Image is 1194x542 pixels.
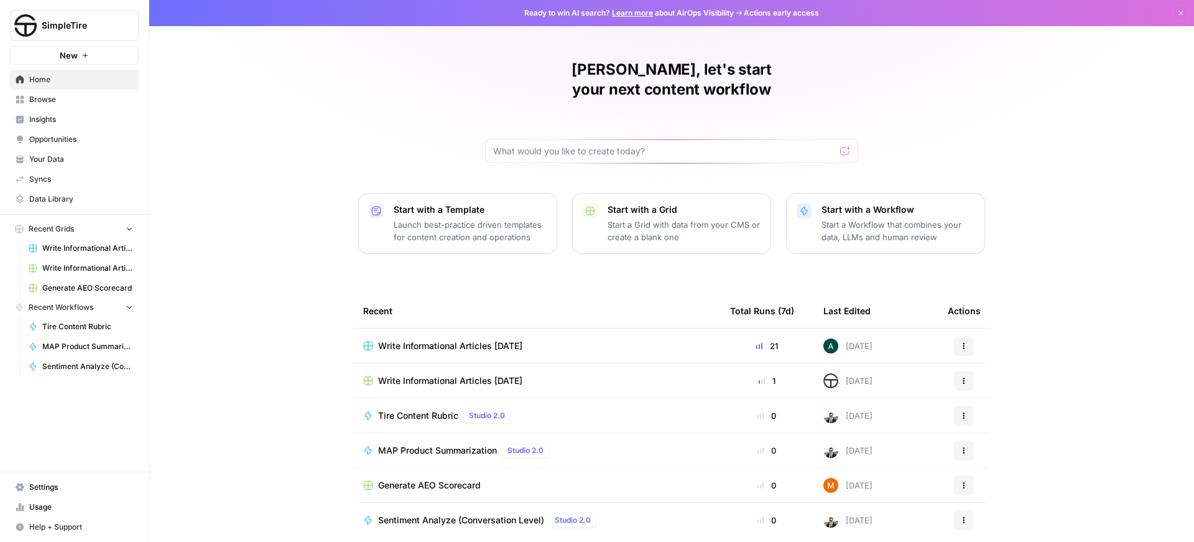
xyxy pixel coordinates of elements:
[23,278,139,298] a: Generate AEO Scorecard
[10,497,139,517] a: Usage
[10,189,139,209] a: Data Library
[42,361,133,372] span: Sentiment Analyze (Conversation Level)
[378,444,497,457] span: MAP Product Summarization
[10,110,139,129] a: Insights
[394,203,547,216] p: Start with a Template
[10,517,139,537] button: Help + Support
[378,375,522,387] span: Write Informational Articles [DATE]
[823,373,838,388] img: lar1sgqvqn3sr8xovzmvdpkywnbn
[358,193,557,254] button: Start with a TemplateLaunch best-practice driven templates for content creation and operations
[555,515,591,526] span: Studio 2.0
[363,375,710,387] a: Write Informational Articles [DATE]
[42,283,133,294] span: Generate AEO Scorecard
[394,218,547,243] p: Launch best-practice driven templates for content creation and operations
[23,317,139,337] a: Tire Content Rubric
[10,70,139,90] a: Home
[730,409,803,422] div: 0
[363,513,710,528] a: Sentiment Analyze (Conversation Level)Studio 2.0
[42,19,117,32] span: SimpleTire
[823,408,872,423] div: [DATE]
[823,373,872,388] div: [DATE]
[730,514,803,526] div: 0
[29,482,133,493] span: Settings
[10,129,139,149] a: Opportunities
[823,339,838,353] img: 0szu1q4ulr6h1p8vl7uvkaevzd3u
[363,294,710,328] div: Recent
[485,60,858,100] h1: [PERSON_NAME], let's start your next content workflow
[29,302,93,313] span: Recent Workflows
[730,444,803,457] div: 0
[730,375,803,387] div: 1
[730,294,794,328] div: Total Runs (7d)
[572,193,771,254] button: Start with a GridStart a Grid with data from your CMS or create a blank one
[823,443,872,458] div: [DATE]
[23,258,139,278] a: Write Informational Articles [DATE]
[524,7,734,19] span: Ready to win AI search? about AirOps Visibility
[10,10,139,41] button: Workspace: SimpleTire
[363,479,710,492] a: Generate AEO Scorecard
[821,203,974,216] p: Start with a Workflow
[29,223,74,235] span: Recent Grids
[60,49,78,62] span: New
[23,357,139,376] a: Sentiment Analyze (Conversation Level)
[823,443,838,458] img: cpmk7mkkmg4v6kad97d2rff2inwm
[469,410,505,421] span: Studio 2.0
[948,294,981,328] div: Actions
[608,203,761,216] p: Start with a Grid
[10,220,139,238] button: Recent Grids
[730,479,803,492] div: 0
[10,149,139,169] a: Your Data
[42,243,133,254] span: Write Informational Articles [DATE]
[378,409,458,422] span: Tire Content Rubric
[10,90,139,110] a: Browse
[821,218,974,243] p: Start a Workflow that combines your data, LLMs and human review
[10,46,139,65] button: New
[23,337,139,357] a: MAP Product Summarization
[363,340,710,352] a: Write Informational Articles [DATE]
[10,298,139,317] button: Recent Workflows
[378,514,544,526] span: Sentiment Analyze (Conversation Level)
[823,339,872,353] div: [DATE]
[29,114,133,125] span: Insights
[823,408,838,423] img: cpmk7mkkmg4v6kad97d2rff2inwm
[493,145,835,157] input: What would you like to create today?
[744,7,819,19] span: Actions early access
[612,8,653,17] a: Learn more
[378,479,481,492] span: Generate AEO Scorecard
[10,169,139,189] a: Syncs
[823,478,872,493] div: [DATE]
[10,477,139,497] a: Settings
[363,408,710,423] a: Tire Content RubricStudio 2.0
[29,134,133,145] span: Opportunities
[29,174,133,185] span: Syncs
[29,194,133,205] span: Data Library
[730,340,803,352] div: 21
[42,341,133,352] span: MAP Product Summarization
[786,193,985,254] button: Start with a WorkflowStart a Workflow that combines your data, LLMs and human review
[378,340,522,352] span: Write Informational Articles [DATE]
[29,521,133,533] span: Help + Support
[14,14,37,37] img: SimpleTire Logo
[42,321,133,332] span: Tire Content Rubric
[608,218,761,243] p: Start a Grid with data from your CMS or create a blank one
[823,513,838,528] img: cpmk7mkkmg4v6kad97d2rff2inwm
[29,74,133,85] span: Home
[29,502,133,513] span: Usage
[29,94,133,105] span: Browse
[823,294,871,328] div: Last Edited
[823,478,838,493] img: majb0fxdgcbh8ah3r15io2faneet
[23,238,139,258] a: Write Informational Articles [DATE]
[363,443,710,458] a: MAP Product SummarizationStudio 2.0
[823,513,872,528] div: [DATE]
[507,445,544,456] span: Studio 2.0
[42,263,133,274] span: Write Informational Articles [DATE]
[29,154,133,165] span: Your Data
